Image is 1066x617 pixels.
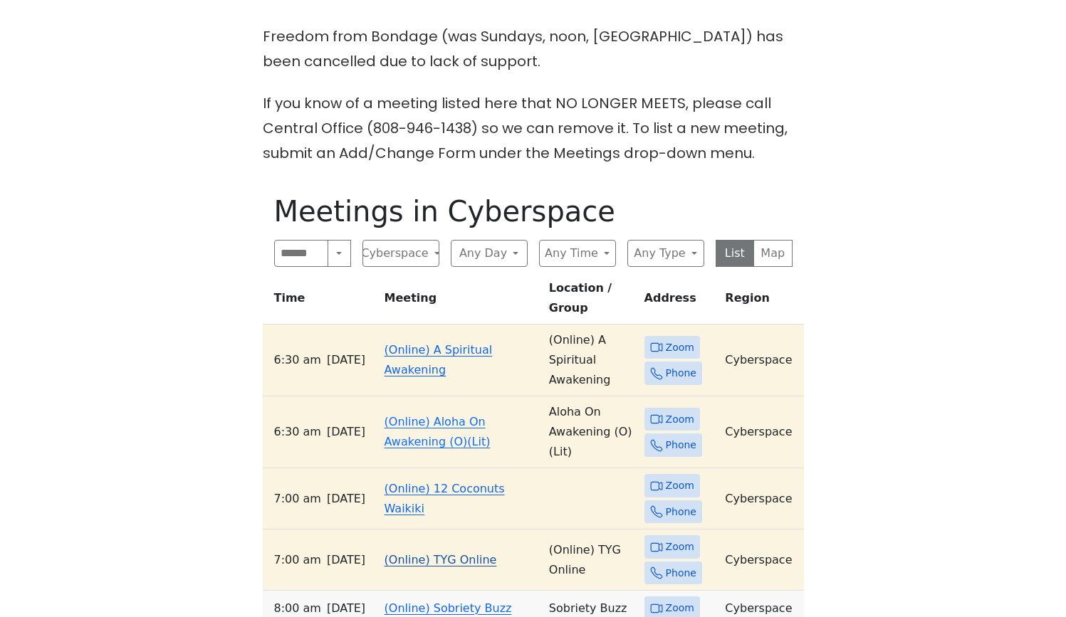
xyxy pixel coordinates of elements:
td: Cyberspace [719,529,803,591]
button: Cyberspace [362,240,439,267]
span: 6:30 AM [274,350,321,370]
span: [DATE] [327,550,365,570]
td: Cyberspace [719,396,803,468]
button: List [716,240,755,267]
span: Zoom [666,599,694,617]
th: Location / Group [543,278,639,325]
span: [DATE] [327,422,365,442]
span: Zoom [666,538,694,556]
th: Time [263,278,379,325]
span: Phone [666,364,696,382]
span: Phone [666,436,696,454]
span: Zoom [666,477,694,495]
span: 7:00 AM [274,550,321,570]
button: Map [753,240,793,267]
a: (Online) 12 Coconuts Waikiki [385,482,505,515]
span: Zoom [666,411,694,428]
span: 7:00 AM [274,489,321,509]
span: Phone [666,503,696,521]
button: Any Day [451,240,528,267]
p: If you know of a meeting listed here that NO LONGER MEETS, please call Central Office (808-946-14... [263,91,804,166]
button: Any Type [627,240,704,267]
span: Zoom [666,339,694,357]
p: Freedom from Bondage (was Sundays, noon, [GEOGRAPHIC_DATA]) has been cancelled due to lack of sup... [263,24,804,74]
input: Search [274,240,329,267]
a: (Online) Sobriety Buzz [385,601,512,615]
button: Search [328,240,350,267]
a: (Online) A Spiritual Awakening [385,343,493,376]
td: Aloha On Awakening (O) (Lit) [543,396,639,468]
a: (Online) Aloha On Awakening (O)(Lit) [385,415,491,448]
a: (Online) TYG Online [385,553,497,566]
td: Cyberspace [719,468,803,529]
span: [DATE] [327,350,365,370]
th: Address [639,278,720,325]
h1: Meetings in Cyberspace [274,194,793,228]
span: [DATE] [327,489,365,509]
th: Meeting [379,278,543,325]
td: (Online) TYG Online [543,529,639,591]
span: Phone [666,564,696,582]
td: Cyberspace [719,325,803,396]
th: Region [719,278,803,325]
td: (Online) A Spiritual Awakening [543,325,639,396]
span: 6:30 AM [274,422,321,442]
button: Any Time [539,240,616,267]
